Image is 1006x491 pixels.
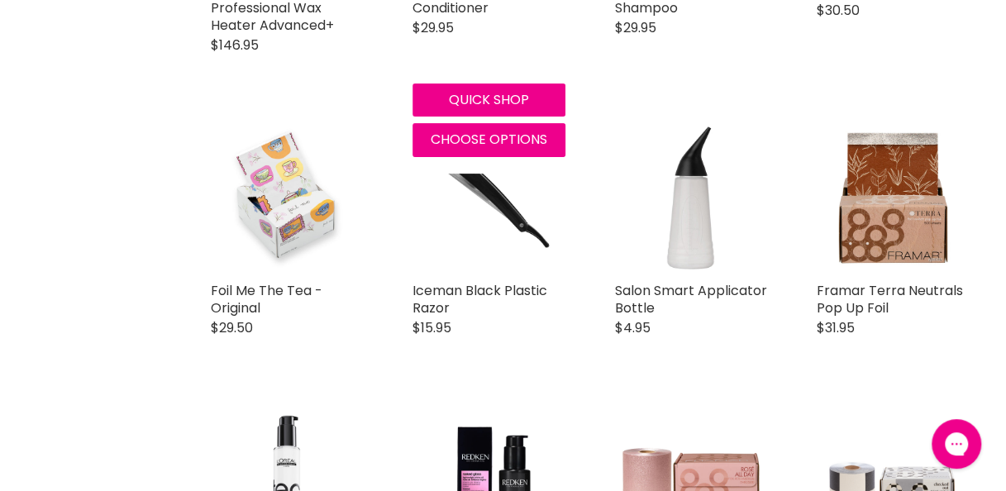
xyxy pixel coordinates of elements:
[817,281,963,317] a: Framar Terra Neutrals Pop Up Foil
[211,121,363,273] a: Foil Me The Tea - Original Foil Me The Tea - Original
[211,281,322,317] a: Foil Me The Tea - Original
[615,281,767,317] a: Salon Smart Applicator Bottle
[817,121,969,273] img: Framar Terra Neutrals Pop Up Foil
[817,1,860,20] span: $30.50
[211,121,363,273] img: Foil Me The Tea - Original
[431,130,547,149] span: Choose options
[615,18,656,37] span: $29.95
[412,18,454,37] span: $29.95
[211,36,259,55] span: $146.95
[211,318,253,337] span: $29.50
[412,121,565,273] img: Iceman Black Plastic Razor
[412,281,547,317] a: Iceman Black Plastic Razor
[615,121,767,273] a: Salon Smart Applicator Bottle Salon Smart Applicator Bottle
[817,318,855,337] span: $31.95
[412,121,565,273] a: Iceman Black Plastic Razor Iceman Black Plastic Razor
[615,121,767,273] img: Salon Smart Applicator Bottle
[412,83,565,117] button: Quick shop
[923,413,989,474] iframe: Gorgias live chat messenger
[412,318,451,337] span: $15.95
[412,123,565,156] button: Choose options
[615,318,651,337] span: $4.95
